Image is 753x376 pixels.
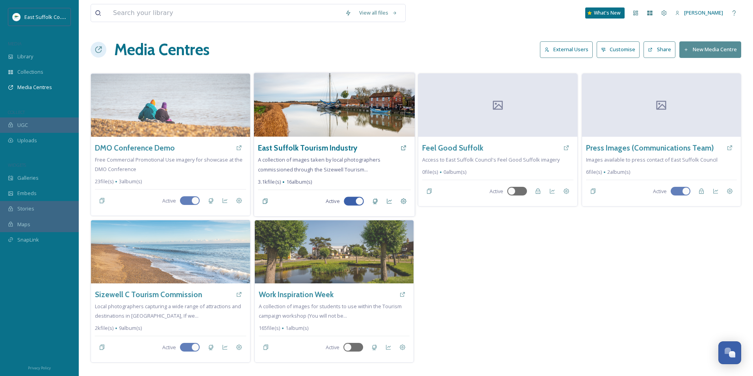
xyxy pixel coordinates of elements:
[684,9,723,16] span: [PERSON_NAME]
[95,142,175,154] a: DMO Conference Demo
[422,156,560,163] span: Access to East Suffolk Council's Feel Good Suffolk imagery
[540,41,593,58] button: External Users
[8,41,22,47] span: MEDIA
[162,344,176,351] span: Active
[422,142,483,154] a: Feel Good Suffolk
[653,188,667,195] span: Active
[355,5,401,20] a: View all files
[607,168,630,176] span: 2 album(s)
[585,7,625,19] a: What's New
[586,156,718,163] span: Images available to press contact of East Suffolk Council
[24,13,71,20] span: East Suffolk Council
[114,38,210,61] h1: Media Centres
[490,188,503,195] span: Active
[13,13,20,21] img: ESC%20Logo.png
[259,324,280,332] span: 165 file(s)
[671,5,727,20] a: [PERSON_NAME]
[644,41,675,58] button: Share
[95,156,243,173] span: Free Commercial Promotional Use imagery for showcase at the DMO Conference
[95,324,113,332] span: 2k file(s)
[258,156,380,173] span: A collection of images taken by local photographers commissioned through the Sizewell Tourism...
[326,344,339,351] span: Active
[17,84,52,91] span: Media Centres
[258,142,358,154] a: East Suffolk Tourism Industry
[17,205,34,212] span: Stories
[8,162,26,168] span: WIDGETS
[597,41,644,58] a: Customise
[597,41,640,58] button: Customise
[95,289,202,300] a: Sizewell C Tourism Commission
[17,121,28,129] span: UGC
[162,197,176,205] span: Active
[286,324,308,332] span: 1 album(s)
[540,41,597,58] a: External Users
[17,68,43,76] span: Collections
[259,289,334,300] a: Work Inspiration Week
[17,53,33,60] span: Library
[28,365,51,370] span: Privacy Policy
[718,341,741,364] button: Open Chat
[255,220,414,283] img: mary%40ettphotography.co.uk-Leiston-Thorpeness-144.jpg
[17,174,39,182] span: Galleries
[8,109,25,115] span: COLLECT
[17,137,37,144] span: Uploads
[119,178,142,185] span: 3 album(s)
[254,73,414,137] img: DSC_8723.jpg
[95,178,113,185] span: 23 file(s)
[17,221,30,228] span: Maps
[259,303,402,319] span: A collection of images for students to use within the Tourism campaign workshop (You will not be...
[326,197,339,205] span: Active
[286,178,312,186] span: 16 album(s)
[28,363,51,372] a: Privacy Policy
[119,324,142,332] span: 9 album(s)
[95,303,241,319] span: Local photographers capturing a wide range of attractions and destinations in [GEOGRAPHIC_DATA], ...
[17,190,37,197] span: Embeds
[91,74,250,137] img: DSC_8619.jpg
[91,220,250,283] img: DSC_8515.jpg
[679,41,741,58] button: New Media Centre
[443,168,466,176] span: 0 album(s)
[109,4,341,22] input: Search your library
[258,178,281,186] span: 3.1k file(s)
[586,168,602,176] span: 6 file(s)
[422,168,438,176] span: 0 file(s)
[17,236,39,244] span: SnapLink
[586,142,714,154] a: Press Images (Communications Team)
